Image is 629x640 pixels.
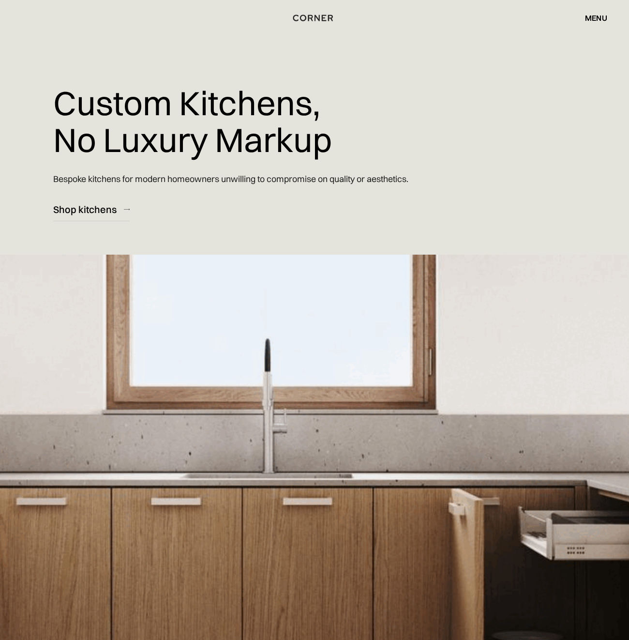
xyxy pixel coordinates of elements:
div: menu [585,14,607,22]
div: menu [575,10,607,26]
h1: Custom Kitchens, No Luxury Markup [53,77,332,165]
div: Shop kitchens [53,203,117,216]
p: Bespoke kitchens for modern homeowners unwilling to compromise on quality or aesthetics. [53,165,408,193]
a: Shop kitchens [53,198,130,221]
a: home [267,12,362,24]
